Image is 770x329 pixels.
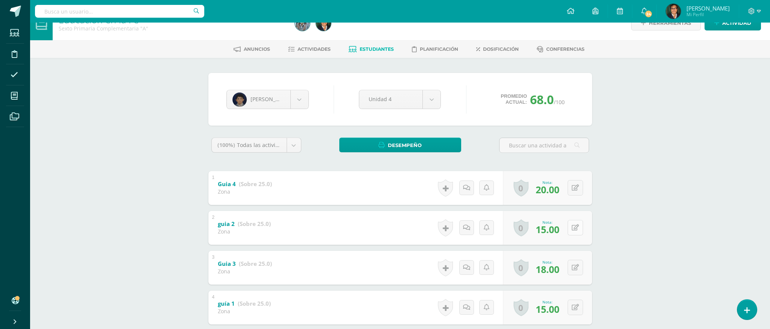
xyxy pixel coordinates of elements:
span: 15.00 [536,223,559,236]
a: guía 1 (Sobre 25.0) [218,298,271,310]
a: Desempeño [339,138,461,152]
div: Zona [218,308,271,315]
span: Conferencias [546,46,585,52]
strong: (Sobre 25.0) [238,220,271,227]
a: Guia 4 (Sobre 25.0) [218,178,272,190]
div: Zona [218,188,272,195]
div: Nota: [536,180,559,185]
span: Planificación [420,46,458,52]
b: guia 2 [218,220,235,227]
a: Guia 3 (Sobre 25.0) [218,258,272,270]
span: Unidad 4 [369,90,413,108]
a: Actividad [705,16,761,30]
b: Guia 4 [218,180,236,188]
a: 0 [513,299,529,316]
img: 93a01b851a22af7099796f9ee7ca9c46.png [295,16,310,31]
div: Sexto Primaria Complementaria 'A' [59,25,286,32]
a: Conferencias [537,43,585,55]
strong: (Sobre 25.0) [239,260,272,267]
span: Dosificación [483,46,519,52]
div: Nota: [536,299,559,305]
span: Anuncios [244,46,270,52]
a: Estudiantes [349,43,394,55]
span: 18.00 [536,263,559,276]
div: Nota: [536,220,559,225]
span: Mi Perfil [686,11,730,18]
a: 0 [513,259,529,276]
span: Actividad [722,16,751,30]
img: b9c1b873ac2977ebc1e76ab11d9f1297.png [666,4,681,19]
img: f0fd8bd409db4241d553459d6f11c26a.png [232,92,247,107]
span: 15.00 [536,303,559,315]
span: [PERSON_NAME] [686,5,730,12]
a: Planificación [412,43,458,55]
div: Zona [218,268,272,275]
a: guia 2 (Sobre 25.0) [218,218,271,230]
b: Guia 3 [218,260,236,267]
a: Actividades [288,43,331,55]
span: Promedio actual: [501,93,527,105]
a: [PERSON_NAME] [227,90,308,109]
span: Herramientas [649,16,691,30]
a: Dosificación [476,43,519,55]
strong: (Sobre 25.0) [239,180,272,188]
span: [PERSON_NAME] [251,96,293,103]
span: Actividades [298,46,331,52]
input: Buscar una actividad aquí... [500,138,589,153]
span: Desempeño [388,138,422,152]
a: 0 [513,219,529,237]
div: Zona [218,228,271,235]
span: 68.0 [530,91,554,108]
a: Unidad 4 [359,90,440,109]
div: Nota: [536,259,559,265]
a: 0 [513,179,529,197]
img: b9c1b873ac2977ebc1e76ab11d9f1297.png [316,16,331,31]
a: Herramientas [631,16,701,30]
span: Todas las actividades de esta unidad [237,141,330,149]
strong: (Sobre 25.0) [238,300,271,307]
span: Estudiantes [360,46,394,52]
a: Anuncios [234,43,270,55]
span: 20.00 [536,183,559,196]
span: /100 [554,99,565,106]
input: Busca un usuario... [35,5,204,18]
a: (100%)Todas las actividades de esta unidad [212,138,301,152]
span: (100%) [217,141,235,149]
span: 24 [644,10,653,18]
b: guía 1 [218,300,235,307]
